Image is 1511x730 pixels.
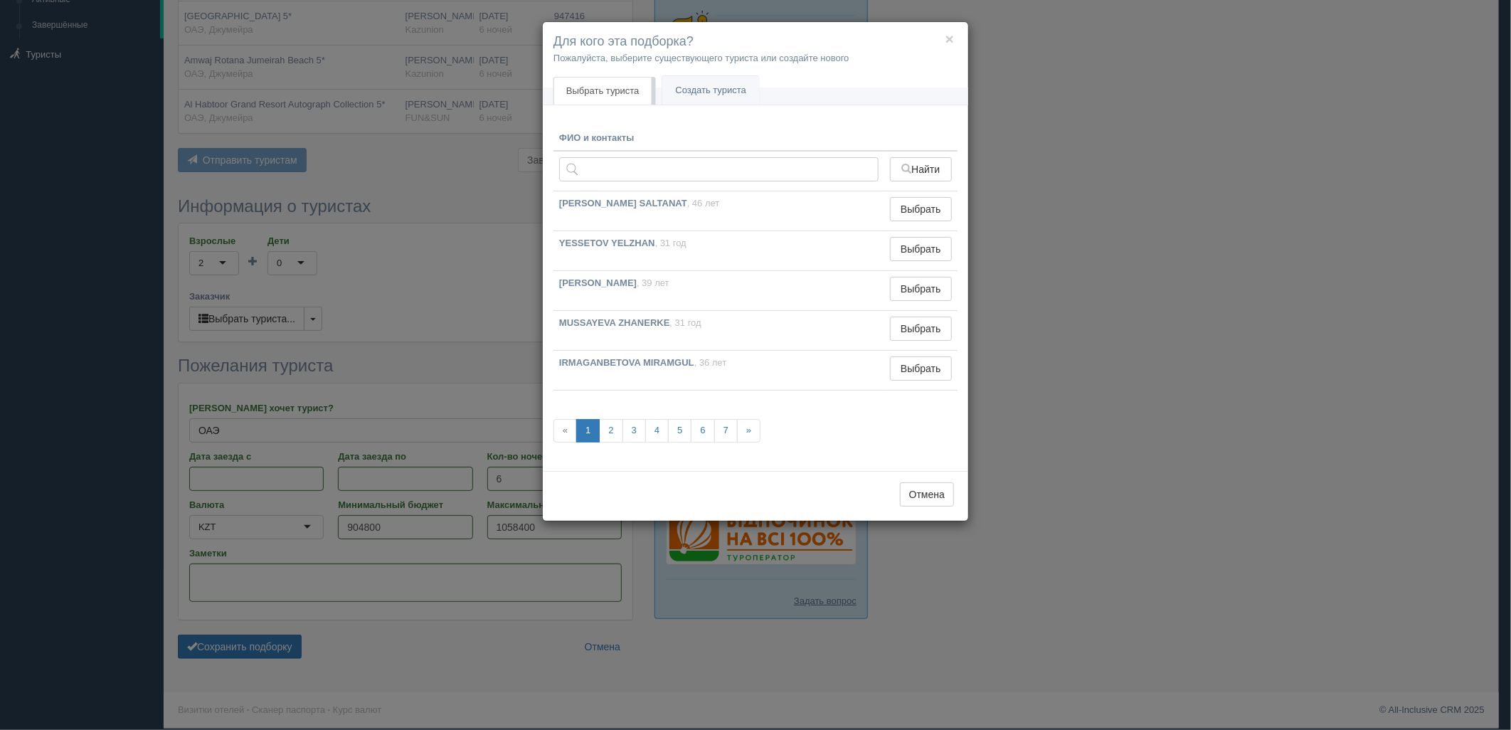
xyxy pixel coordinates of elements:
[559,357,694,368] b: IRMAGANBETOVA MIRAMGUL
[559,238,655,248] b: YESSETOV YELZHAN
[559,198,687,208] b: [PERSON_NAME] SALTANAT
[553,126,884,152] th: ФИО и контакты
[553,77,652,105] a: Выбрать туриста
[622,419,646,443] a: 3
[691,419,714,443] a: 6
[890,197,952,221] button: Выбрать
[890,277,952,301] button: Выбрать
[553,51,958,65] p: Пожалуйста, выберите существующего туриста или создайте нового
[645,419,669,443] a: 4
[737,419,760,443] a: »
[576,419,600,443] a: 1
[687,198,720,208] span: , 46 лет
[714,419,738,443] a: 7
[655,238,686,248] span: , 31 год
[662,76,759,105] a: Создать туриста
[637,277,669,288] span: , 39 лет
[668,419,691,443] a: 5
[694,357,727,368] span: , 36 лет
[559,157,879,181] input: Поиск по ФИО, паспорту или контактам
[890,157,952,181] button: Найти
[900,482,954,507] button: Отмена
[945,31,954,46] button: ×
[553,419,577,443] span: «
[890,317,952,341] button: Выбрать
[670,317,701,328] span: , 31 год
[559,317,670,328] b: MUSSAYEVA ZHANERKE
[890,237,952,261] button: Выбрать
[599,419,622,443] a: 2
[559,277,637,288] b: [PERSON_NAME]
[553,33,958,51] h4: Для кого эта подборка?
[890,356,952,381] button: Выбрать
